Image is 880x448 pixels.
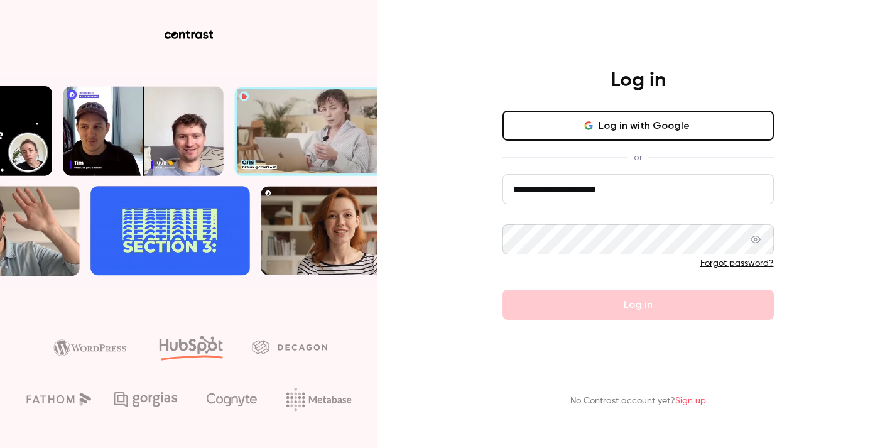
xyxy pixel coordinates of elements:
[675,396,706,405] a: Sign up
[570,395,706,408] p: No Contrast account yet?
[700,259,774,268] a: Forgot password?
[502,111,774,141] button: Log in with Google
[627,151,648,164] span: or
[252,340,327,354] img: decagon
[611,68,666,93] h4: Log in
